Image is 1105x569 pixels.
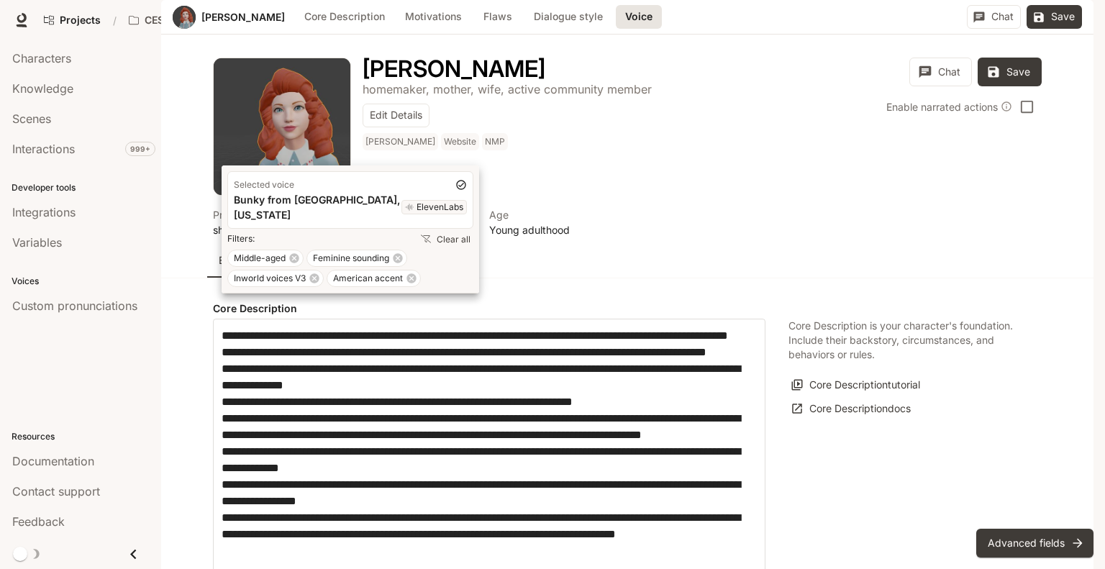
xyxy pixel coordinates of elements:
[234,192,401,222] div: Bunky from [GEOGRAPHIC_DATA], [US_STATE]
[419,229,473,250] button: Clear all
[234,178,294,192] span: Selected voice
[228,272,312,285] span: Inworld voices V3
[227,250,304,267] div: Middle-aged
[228,252,291,265] span: Middle-aged
[307,252,395,265] span: Feminine sounding
[306,250,407,267] div: Feminine sounding
[327,272,409,285] span: American accent
[227,232,255,246] span: Filters:
[227,270,324,287] div: Inworld voices V3
[417,201,463,214] span: ElevenLabs
[327,270,421,287] div: American accent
